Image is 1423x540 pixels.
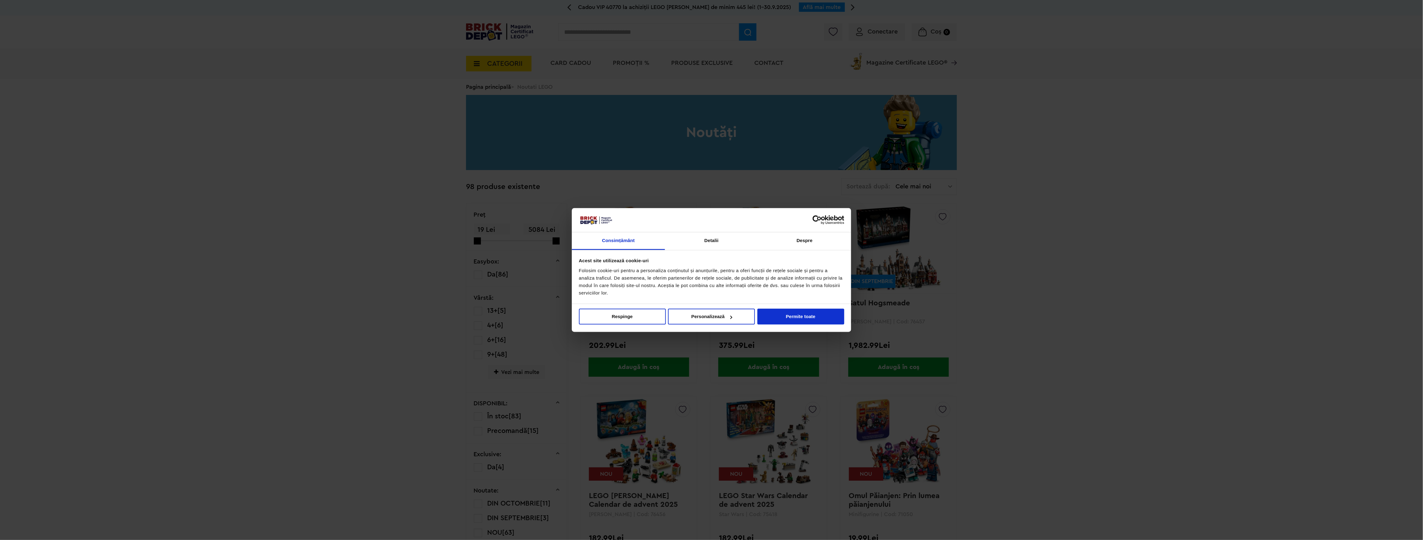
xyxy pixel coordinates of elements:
a: Usercentrics Cookiebot - opens in a new window [790,215,844,225]
button: Permite toate [757,309,844,325]
div: Acest site utilizează cookie-uri [579,257,844,265]
a: Consimțământ [572,232,665,250]
button: Personalizează [668,309,755,325]
div: Folosim cookie-uri pentru a personaliza conținutul și anunțurile, pentru a oferi funcții de rețel... [579,267,844,297]
a: Despre [758,232,851,250]
img: siglă [579,215,613,225]
button: Respinge [579,309,666,325]
a: Detalii [665,232,758,250]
